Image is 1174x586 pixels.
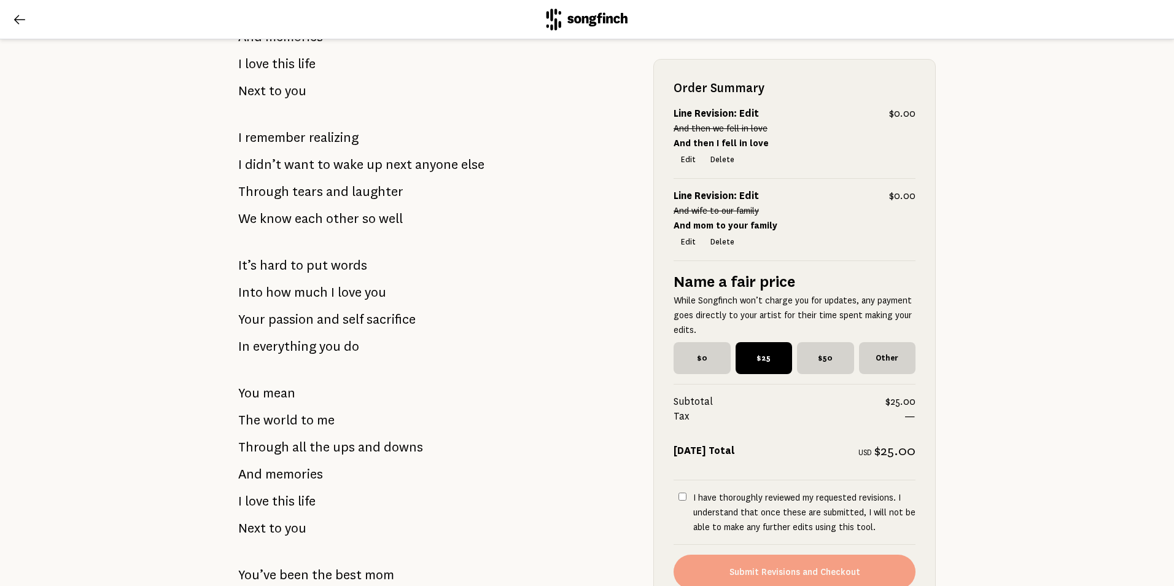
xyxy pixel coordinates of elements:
span: know [260,206,292,231]
span: remember [245,125,306,150]
span: hard [260,253,287,278]
button: Delete [703,233,742,251]
span: Your [238,307,265,332]
span: words [331,253,367,278]
span: downs [384,435,423,459]
button: Edit [674,233,703,251]
span: to [290,253,303,278]
span: ups [333,435,355,459]
span: self [343,307,363,332]
span: You [238,381,260,405]
span: the [309,435,330,459]
span: I [238,125,242,150]
span: me [317,408,335,432]
span: you [365,280,386,305]
span: In [238,334,250,359]
input: I have thoroughly reviewed my requested revisions. I understand that once these are submitted, I ... [678,493,686,501]
span: and [358,435,381,459]
span: how [266,280,291,305]
span: up [367,152,383,177]
span: put [306,253,328,278]
span: life [298,489,316,514]
span: sacrifice [367,307,416,332]
span: to [317,152,330,177]
span: everything [253,334,316,359]
span: Next [238,79,266,103]
span: I [238,52,242,76]
span: to [269,516,282,541]
span: you [319,334,341,359]
s: And then we fell in love [674,123,768,133]
span: I [238,489,242,514]
span: this [272,52,295,76]
span: realizing [309,125,359,150]
strong: And then I fell in love [674,138,769,148]
span: Tax [674,409,904,424]
span: to [269,79,282,103]
button: Edit [674,151,703,168]
span: love [338,280,362,305]
span: passion [268,307,314,332]
span: $0.00 [889,106,915,121]
span: — [904,409,915,424]
span: Subtotal [674,394,885,409]
s: And wife to our family [674,206,759,216]
h5: Name a fair price [674,271,915,293]
span: $0 [674,342,731,374]
strong: Line Revision: Edit [674,108,759,119]
span: all [292,435,306,459]
span: each [295,206,323,231]
span: It’s [238,253,257,278]
span: $25.00 [874,443,915,458]
span: Through [238,435,289,459]
span: mean [263,381,295,405]
span: do [344,334,359,359]
span: $0.00 [889,189,915,203]
span: tears [292,179,323,204]
strong: And mom to your family [674,221,777,230]
span: and [317,307,340,332]
span: memories [265,462,323,486]
span: life [298,52,316,76]
span: other [326,206,359,231]
span: We [238,206,257,231]
span: Into [238,280,263,305]
strong: Line Revision: Edit [674,190,759,201]
span: much [294,280,328,305]
span: so [362,206,376,231]
span: laughter [352,179,403,204]
span: well [379,206,403,231]
span: $50 [797,342,854,374]
span: Next [238,516,266,541]
span: else [461,152,484,177]
strong: [DATE] Total [674,445,735,456]
span: I [238,152,242,177]
span: you [285,516,306,541]
span: $25.00 [885,394,915,409]
span: didn’t [245,152,281,177]
span: love [245,52,269,76]
span: wake [333,152,363,177]
span: you [285,79,306,103]
span: USD [858,448,872,457]
span: Through [238,179,289,204]
span: love [245,489,269,514]
span: Other [859,342,916,374]
span: I [331,280,335,305]
p: I have thoroughly reviewed my requested revisions. I understand that once these are submitted, I ... [693,490,915,534]
p: While Songfinch won’t charge you for updates, any payment goes directly to your artist for their ... [674,293,915,337]
span: this [272,489,295,514]
span: to [301,408,314,432]
span: want [284,152,314,177]
h2: Order Summary [674,79,915,96]
span: $25 [736,342,793,374]
span: The [238,408,260,432]
span: and [326,179,349,204]
span: And [238,462,262,486]
span: world [263,408,298,432]
button: Delete [703,151,742,168]
span: next [386,152,412,177]
span: anyone [415,152,458,177]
